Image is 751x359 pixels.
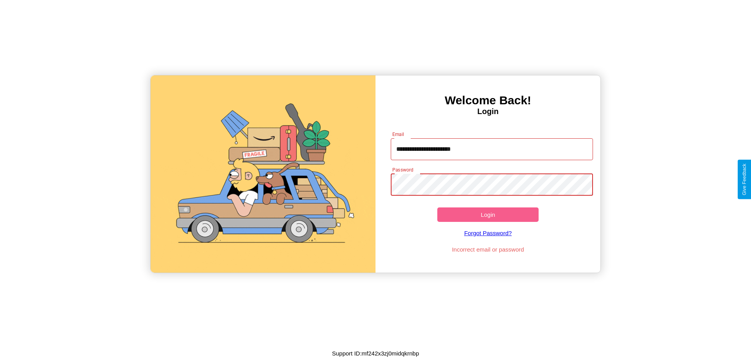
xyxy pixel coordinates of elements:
[437,207,539,222] button: Login
[332,348,419,359] p: Support ID: mf242x3zj0midqkrnbp
[151,75,375,273] img: gif
[392,131,404,138] label: Email
[387,222,589,244] a: Forgot Password?
[392,166,413,173] label: Password
[375,94,600,107] h3: Welcome Back!
[375,107,600,116] h4: Login
[742,164,747,195] div: Give Feedback
[387,244,589,255] p: Incorrect email or password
